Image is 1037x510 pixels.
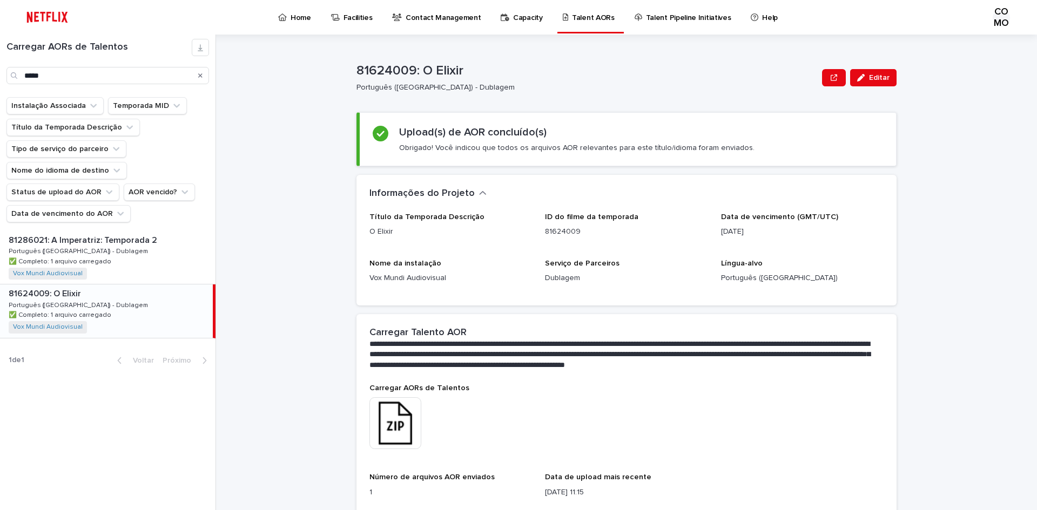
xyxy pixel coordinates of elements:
[369,228,393,235] font: O Elixir
[369,384,469,392] font: Carregar AORs de Talentos
[22,6,73,28] img: ifQbXi3ZQGMSEF7WDB7W
[9,289,81,298] font: 81624009: O Elixir
[133,357,154,364] font: Voltar
[356,64,463,77] font: 81624009: O Elixir
[13,270,83,277] a: Vox Mundi Audiovisual
[994,7,1008,29] font: COMO
[869,74,890,81] font: Editar
[369,188,475,198] font: Informações do Projeto
[6,183,119,201] button: Status de upload do AOR
[6,162,127,179] button: Nome do idioma de destino
[545,228,581,235] font: 81624009
[850,69,897,86] button: Editar
[108,97,187,114] button: Temporada MID
[356,84,515,91] font: Português ([GEOGRAPHIC_DATA]) - Dublagem
[9,259,111,265] font: ✅ Completo: 1 arquivo carregado
[124,183,195,201] button: AOR vencido?
[13,324,83,330] font: Vox Mundi Audiovisual
[6,205,131,222] button: Data de vencimento do AOR
[721,260,763,267] font: Língua-alvo
[9,248,148,255] font: Português ([GEOGRAPHIC_DATA]) - Dublagem
[12,356,21,364] font: de
[6,97,104,114] button: Instalação Associada
[6,140,126,158] button: Tipo de serviço do parceiro
[369,274,446,282] font: Vox Mundi Audiovisual
[9,302,148,309] font: Português ([GEOGRAPHIC_DATA]) - Dublagem
[369,473,495,481] font: Número de arquivos AOR enviados
[9,312,111,318] font: ✅ Completo: 1 arquivo carregado
[163,357,191,364] font: Próximo
[369,488,372,496] font: 1
[6,119,140,136] button: Título da Temporada Descrição
[545,274,580,282] font: Dublagem
[21,356,24,364] font: 1
[721,228,744,235] font: [DATE]
[369,213,484,221] font: Título da Temporada Descrição
[9,356,12,364] font: 1
[545,260,619,267] font: Serviço de Parceiros
[6,42,128,52] font: Carregar AORs de Talentos
[545,213,638,221] font: ID do filme da temporada
[721,213,838,221] font: Data de vencimento (GMT/UTC)
[369,188,487,200] button: Informações do Projeto
[399,127,547,138] font: Upload(s) de AOR concluído(s)
[545,488,584,496] font: [DATE] 11:15
[158,356,216,365] button: Próximo
[369,260,441,267] font: Nome da instalação
[13,270,83,277] font: Vox Mundi Audiovisual
[399,144,755,152] font: Obrigado! Você indicou que todos os arquivos AOR relevantes para este título/idioma foram enviados.
[545,473,651,481] font: Data de upload mais recente
[9,236,157,244] font: 81286021: A Imperatriz: Temporada 2
[369,328,467,337] font: Carregar Talento AOR
[6,67,209,84] input: Procurar
[721,274,838,282] font: Português ([GEOGRAPHIC_DATA])
[109,356,158,365] button: Voltar
[13,323,83,331] a: Vox Mundi Audiovisual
